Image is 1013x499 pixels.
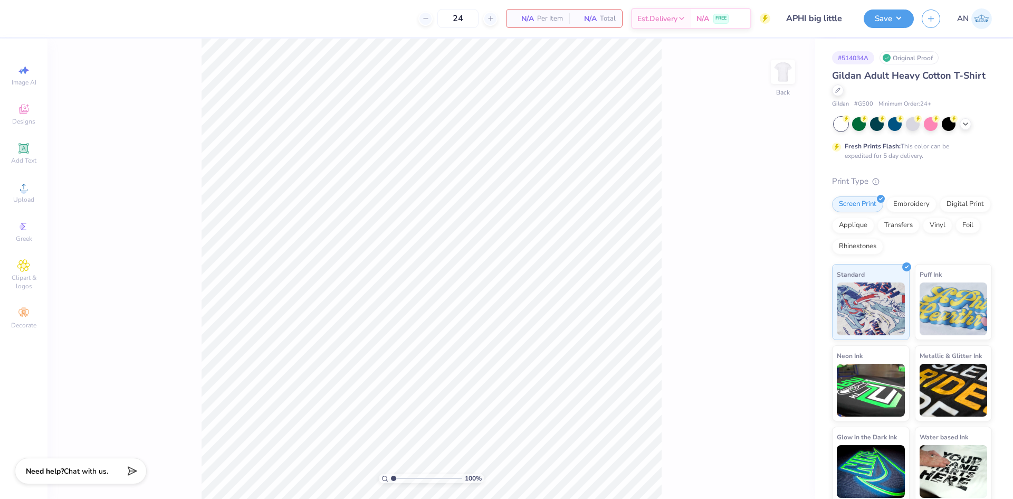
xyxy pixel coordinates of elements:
[878,100,931,109] span: Minimum Order: 24 +
[920,364,988,417] img: Metallic & Glitter Ink
[920,269,942,280] span: Puff Ink
[837,269,865,280] span: Standard
[837,283,905,335] img: Standard
[955,218,980,233] div: Foil
[537,13,563,24] span: Per Item
[923,218,952,233] div: Vinyl
[832,196,883,212] div: Screen Print
[832,175,992,187] div: Print Type
[600,13,616,24] span: Total
[513,13,534,24] span: N/A
[864,10,914,28] button: Save
[940,196,991,212] div: Digital Print
[12,78,36,87] span: Image AI
[854,100,873,109] span: # G500
[837,350,863,361] span: Neon Ink
[576,13,597,24] span: N/A
[886,196,936,212] div: Embroidery
[5,274,42,290] span: Clipart & logos
[957,13,969,25] span: AN
[16,234,32,243] span: Greek
[832,69,986,82] span: Gildan Adult Heavy Cotton T-Shirt
[957,8,992,29] a: AN
[696,13,709,24] span: N/A
[637,13,677,24] span: Est. Delivery
[845,142,974,161] div: This color can be expedited for 5 day delivery.
[837,364,905,417] img: Neon Ink
[920,283,988,335] img: Puff Ink
[465,474,482,483] span: 100 %
[877,218,920,233] div: Transfers
[776,88,790,97] div: Back
[64,466,108,476] span: Chat with us.
[778,8,856,29] input: Untitled Design
[26,466,64,476] strong: Need help?
[920,445,988,498] img: Water based Ink
[837,431,897,442] span: Glow in the Dark Ink
[832,51,874,64] div: # 514034A
[832,239,883,255] div: Rhinestones
[920,431,968,442] span: Water based Ink
[13,195,34,204] span: Upload
[971,8,992,29] img: Arlo Noche
[11,321,36,329] span: Decorate
[920,350,982,361] span: Metallic & Glitter Ink
[11,156,36,165] span: Add Text
[837,445,905,498] img: Glow in the Dark Ink
[880,51,939,64] div: Original Proof
[845,142,901,150] strong: Fresh Prints Flash:
[832,218,874,233] div: Applique
[772,61,794,82] img: Back
[715,15,727,22] span: FREE
[832,100,849,109] span: Gildan
[437,9,479,28] input: – –
[12,117,35,126] span: Designs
